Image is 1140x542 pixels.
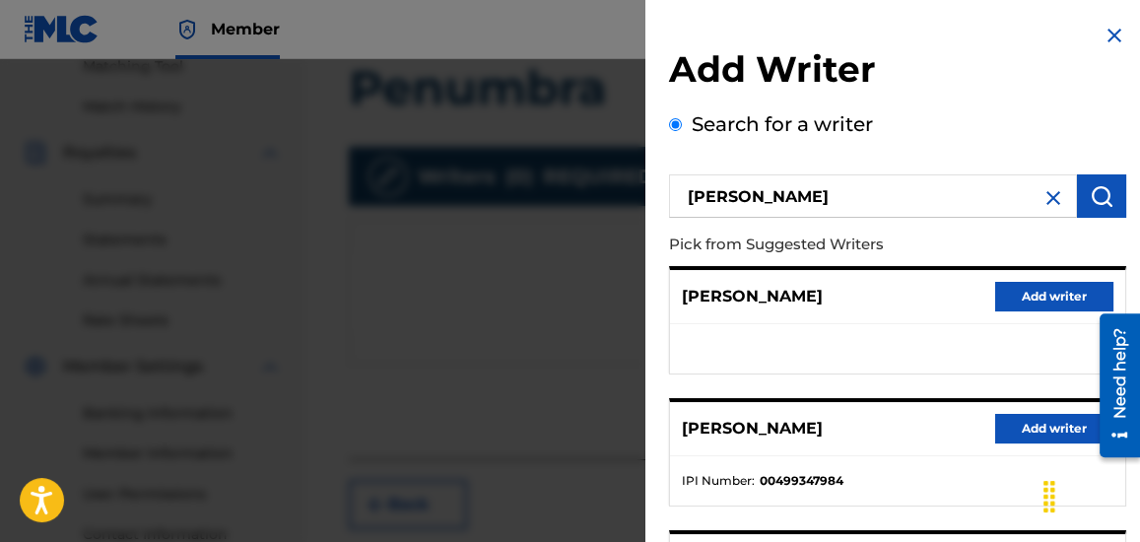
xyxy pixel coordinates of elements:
[211,18,280,40] span: Member
[1041,447,1140,542] iframe: Chat Widget
[669,224,1014,266] p: Pick from Suggested Writers
[1034,467,1065,526] div: Drag
[1041,186,1065,210] img: close
[995,414,1113,443] button: Add writer
[682,417,823,440] p: [PERSON_NAME]
[1090,184,1113,208] img: Search Works
[669,47,1126,98] h2: Add Writer
[682,472,755,490] span: IPI Number :
[669,174,1077,218] input: Search writer's name or IPI Number
[692,112,873,136] label: Search for a writer
[1085,306,1140,465] iframe: Resource Center
[760,472,843,490] strong: 00499347984
[682,285,823,308] p: [PERSON_NAME]
[995,282,1113,311] button: Add writer
[175,18,199,41] img: Top Rightsholder
[24,15,100,43] img: MLC Logo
